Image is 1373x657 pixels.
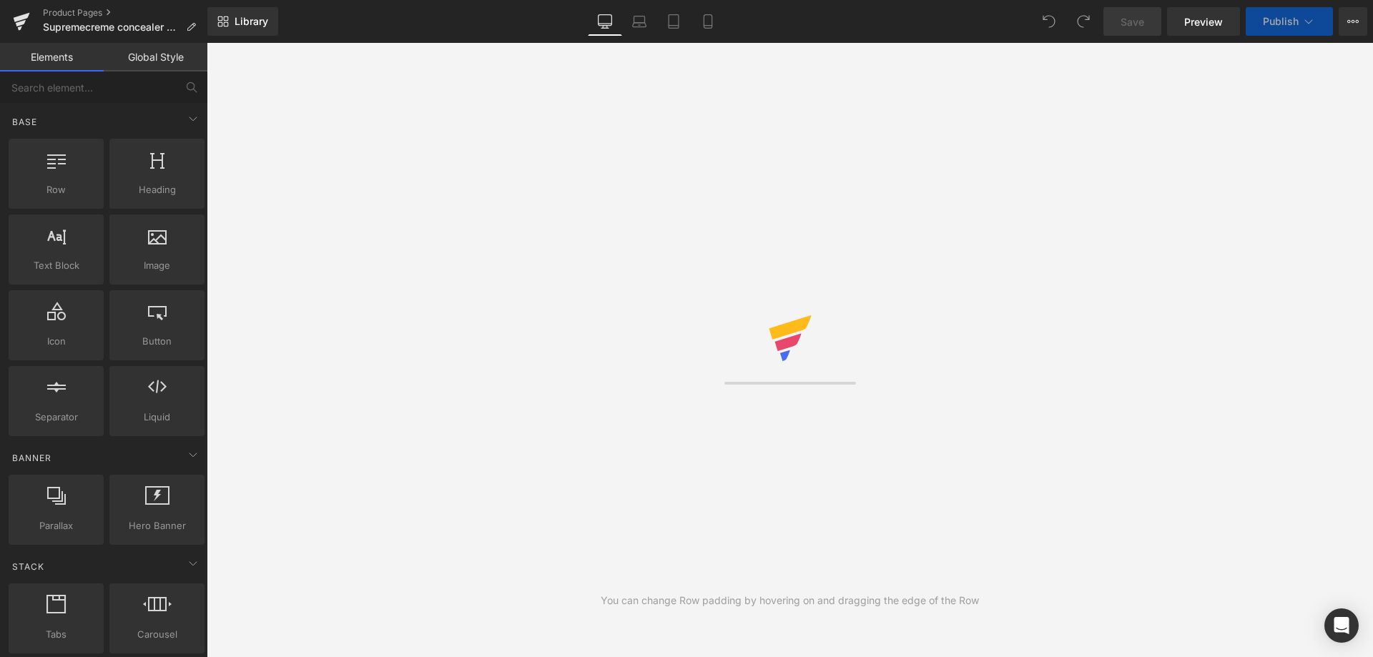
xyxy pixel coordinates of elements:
span: Library [235,15,268,28]
span: Separator [13,410,99,425]
span: Banner [11,451,53,465]
a: Preview [1167,7,1240,36]
span: Liquid [114,410,200,425]
a: Laptop [622,7,656,36]
div: You can change Row padding by hovering on and dragging the edge of the Row [601,593,979,608]
div: Open Intercom Messenger [1324,608,1359,643]
span: Save [1121,14,1144,29]
a: Mobile [691,7,725,36]
button: More [1339,7,1367,36]
span: Hero Banner [114,518,200,533]
a: Product Pages [43,7,207,19]
span: Base [11,115,39,129]
button: Undo [1035,7,1063,36]
span: Preview [1184,14,1223,29]
span: Publish [1263,16,1299,27]
span: Button [114,334,200,349]
span: Supremecreme concealer Sales Page [43,21,180,33]
a: Tablet [656,7,691,36]
span: Tabs [13,627,99,642]
span: Parallax [13,518,99,533]
span: Image [114,258,200,273]
span: Icon [13,334,99,349]
span: Text Block [13,258,99,273]
button: Redo [1069,7,1098,36]
a: Desktop [588,7,622,36]
span: Stack [11,560,46,573]
a: New Library [207,7,278,36]
a: Global Style [104,43,207,71]
span: Carousel [114,627,200,642]
button: Publish [1246,7,1333,36]
span: Row [13,182,99,197]
span: Heading [114,182,200,197]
